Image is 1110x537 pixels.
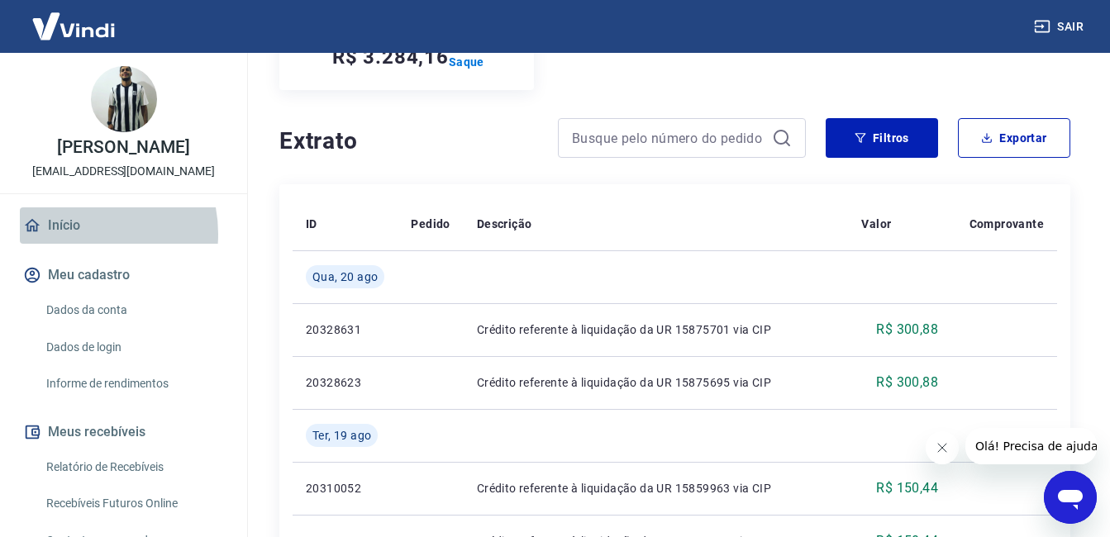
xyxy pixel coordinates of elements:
p: Crédito referente à liquidação da UR 15875695 via CIP [477,374,836,391]
img: Vindi [20,1,127,51]
a: Dados de login [40,330,227,364]
a: Informe de rendimentos [40,367,227,401]
a: Dados da conta [40,293,227,327]
h4: Extrato [279,125,538,158]
button: Meu cadastro [20,257,227,293]
a: Início [20,207,227,244]
p: R$ 300,88 [876,320,938,340]
span: Qua, 20 ago [312,268,378,285]
p: ID [306,216,317,232]
button: Exportar [958,118,1070,158]
p: Crédito referente à liquidação da UR 15875701 via CIP [477,321,836,338]
span: Ter, 19 ago [312,427,371,444]
span: Olá! Precisa de ajuda? [10,12,139,25]
p: Pedido [411,216,450,232]
a: Recebíveis Futuros Online [40,487,227,520]
p: [EMAIL_ADDRESS][DOMAIN_NAME] [32,163,215,180]
p: 20328623 [306,374,384,391]
button: Meus recebíveis [20,414,227,450]
button: Sair [1031,12,1090,42]
p: 20310052 [306,480,384,497]
p: Comprovante [969,216,1044,232]
h5: R$ 3.284,16 [332,44,449,70]
p: R$ 150,44 [876,478,938,498]
p: Crédito referente à liquidação da UR 15859963 via CIP [477,480,836,497]
p: R$ 300,88 [876,373,938,392]
iframe: Botão para abrir a janela de mensagens [1044,471,1097,524]
p: Valor [861,216,891,232]
button: Filtros [826,118,938,158]
img: c8094306-3501-4a3c-bb14-4827adf0424c.jpeg [91,66,157,132]
iframe: Fechar mensagem [926,431,959,464]
a: Relatório de Recebíveis [40,450,227,484]
iframe: Mensagem da empresa [965,428,1097,464]
input: Busque pelo número do pedido [572,126,765,150]
p: [PERSON_NAME] [57,139,189,156]
p: Descrição [477,216,532,232]
p: 20328631 [306,321,384,338]
a: Solicitar Saque [449,37,515,70]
